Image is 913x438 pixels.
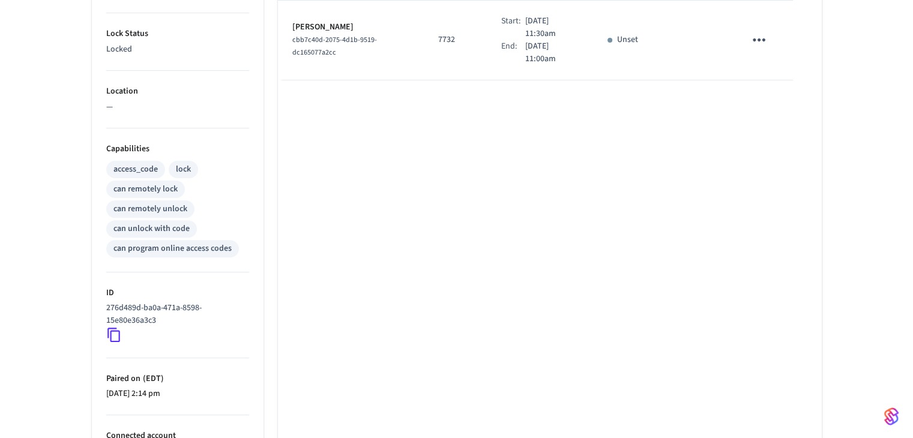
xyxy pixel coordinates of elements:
div: can unlock with code [113,223,190,235]
div: access_code [113,163,158,176]
div: can program online access codes [113,242,232,255]
p: [DATE] 2:14 pm [106,388,249,400]
p: Locked [106,43,249,56]
div: can remotely unlock [113,203,187,215]
p: Paired on [106,373,249,385]
div: lock [176,163,191,176]
p: — [106,101,249,113]
p: 7732 [438,34,472,46]
p: ID [106,287,249,299]
p: Location [106,85,249,98]
div: can remotely lock [113,183,178,196]
span: ( EDT ) [140,373,164,385]
p: Unset [617,34,638,46]
span: cbb7c40d-2075-4d1b-9519-dc165077a2cc [292,35,377,58]
div: End: [501,40,525,65]
p: 276d489d-ba0a-471a-8598-15e80e36a3c3 [106,302,244,327]
p: [DATE] 11:00am [525,40,579,65]
p: [PERSON_NAME] [292,21,410,34]
p: [DATE] 11:30am [525,15,579,40]
p: Capabilities [106,143,249,155]
img: SeamLogoGradient.69752ec5.svg [884,407,899,426]
p: Lock Status [106,28,249,40]
div: Start: [501,15,525,40]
